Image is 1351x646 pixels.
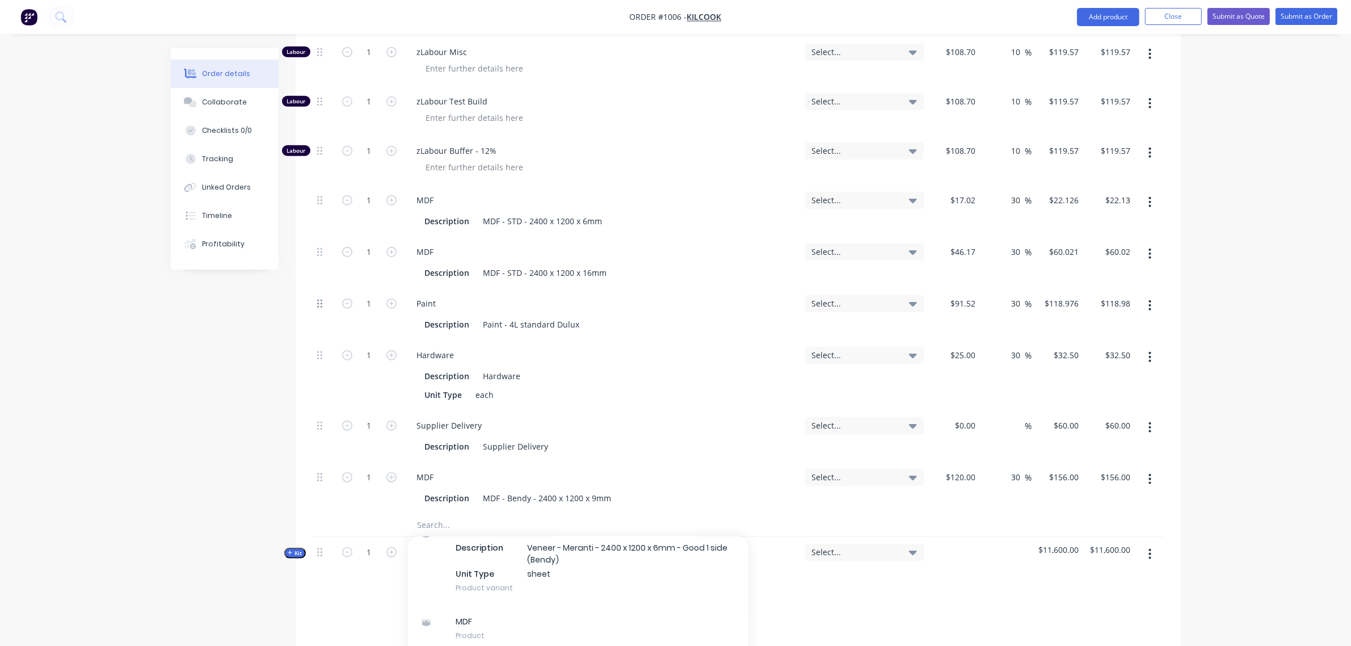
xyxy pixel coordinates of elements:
span: % [1025,95,1032,108]
button: Submit as Order [1276,8,1337,25]
div: Tracking [202,154,233,164]
span: % [1025,297,1032,311]
div: Linked Orders [202,182,251,192]
span: % [1025,420,1032,433]
span: Select... [812,46,898,58]
a: Kilcook [687,12,722,23]
div: Paint [408,295,445,312]
span: $11,600.00 [1036,544,1079,556]
span: zLabour Misc [417,46,796,58]
div: Paint - 4L standard Dulux [479,316,584,333]
div: Labour [282,145,310,156]
button: Order details [171,60,279,88]
button: Submit as Quote [1207,8,1270,25]
div: Checklists 0/0 [202,125,252,136]
span: zLabour Test Build [417,95,796,107]
span: Select... [812,95,898,107]
span: Select... [812,145,898,157]
button: Profitability [171,230,279,258]
span: % [1025,246,1032,259]
button: Kit [284,548,306,559]
div: MDF [408,192,443,208]
span: Select... [812,297,898,309]
div: Description [420,368,474,384]
div: Timeline [202,211,232,221]
div: Hardware [408,347,464,363]
div: Supplier Delivery [408,417,491,434]
div: MDF [408,469,443,485]
span: zLabour Buffer - 12% [417,145,796,157]
span: Kit [288,549,302,557]
img: Factory [20,9,37,26]
input: Search... [417,514,644,536]
div: Hardware [479,368,525,384]
div: MDF - STD - 2400 x 1200 x 16mm [479,265,612,281]
button: Add product [1077,8,1139,26]
span: % [1025,145,1032,158]
div: MDF - STD - 2400 x 1200 x 6mm [479,213,607,229]
span: Select... [812,420,898,431]
div: Description [420,490,474,506]
div: MDF - Bendy - 2400 x 1200 x 9mm [479,490,616,506]
span: % [1025,46,1032,59]
div: Description [420,316,474,333]
div: Unit Type [420,387,467,403]
button: Checklists 0/0 [171,116,279,145]
div: Labour [282,47,310,57]
span: $11,600.00 [1088,544,1130,556]
span: % [1025,471,1032,484]
div: Profitability [202,239,245,249]
span: Select... [812,349,898,361]
span: Select... [812,194,898,206]
button: Timeline [171,202,279,230]
span: % [1025,194,1032,207]
button: Linked Orders [171,173,279,202]
span: Order #1006 - [630,12,687,23]
button: Close [1145,8,1202,25]
div: Supplier Delivery [479,438,553,455]
div: Collaborate [202,97,247,107]
div: Description [420,265,474,281]
div: Description [420,213,474,229]
span: Select... [812,471,898,483]
button: Tracking [171,145,279,173]
div: Description [420,438,474,455]
span: Select... [812,546,898,558]
span: % [1025,349,1032,362]
div: Labour [282,96,310,107]
div: MDF [408,244,443,260]
div: each [472,387,499,403]
div: Order details [202,69,250,79]
button: Collaborate [171,88,279,116]
span: Select... [812,246,898,258]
